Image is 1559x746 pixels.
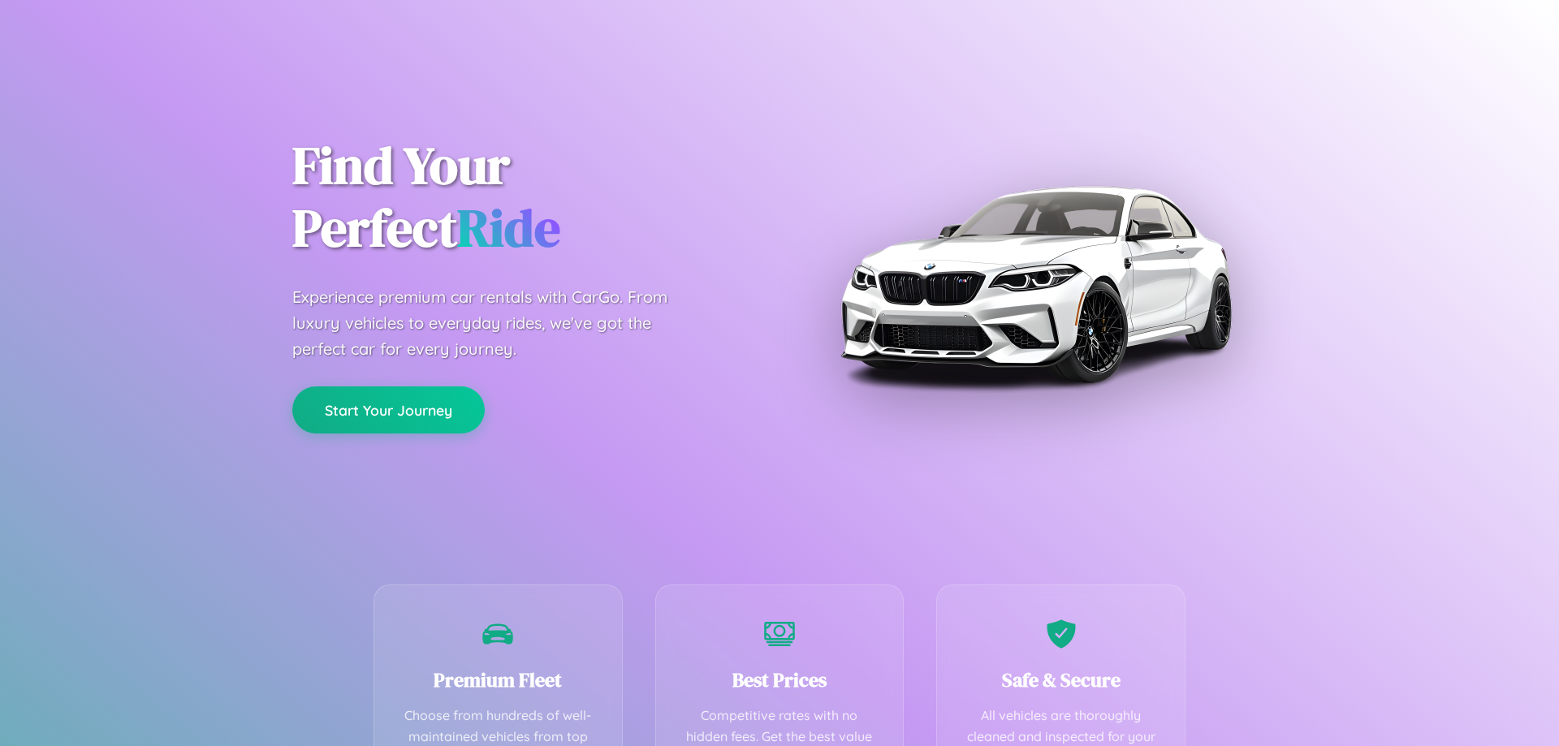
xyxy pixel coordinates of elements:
[680,666,879,693] h3: Best Prices
[292,135,755,260] h1: Find Your Perfect
[832,81,1238,487] img: Premium BMW car rental vehicle
[961,666,1160,693] h3: Safe & Secure
[399,666,598,693] h3: Premium Fleet
[292,284,698,362] p: Experience premium car rentals with CarGo. From luxury vehicles to everyday rides, we've got the ...
[292,386,485,433] button: Start Your Journey
[457,192,560,263] span: Ride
